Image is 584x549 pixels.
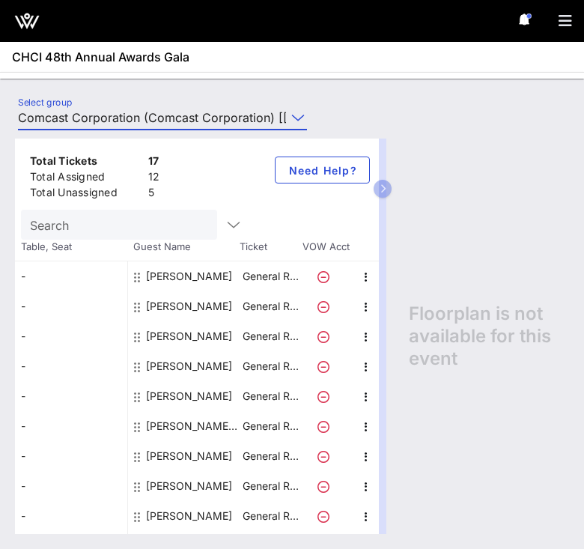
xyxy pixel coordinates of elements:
[240,351,300,381] p: General R…
[18,97,72,108] label: Select group
[15,411,127,441] div: -
[15,291,127,321] div: -
[15,441,127,471] div: -
[409,303,569,370] span: Floorplan is not available for this event
[148,154,160,172] div: 17
[240,321,300,351] p: General R…
[240,261,300,291] p: General R…
[146,441,232,471] div: Julie Inlow Munoz
[240,240,299,255] span: Ticket
[12,48,189,66] span: CHCI 48th Annual Awards Gala
[148,185,160,204] div: 5
[240,471,300,501] p: General R…
[127,240,240,255] span: Guest Name
[146,501,232,531] div: Lance West
[15,240,127,255] span: Table, Seat
[240,381,300,411] p: General R…
[15,261,127,291] div: -
[240,411,300,441] p: General R…
[240,441,300,471] p: General R…
[148,169,160,188] div: 12
[146,351,232,381] div: Jackie Puente
[15,321,127,351] div: -
[146,381,232,411] div: Javier Vega
[15,501,127,531] div: -
[275,157,370,183] button: Need Help?
[240,501,300,531] p: General R…
[146,471,232,501] div: Julissa Marenco
[15,381,127,411] div: -
[299,240,352,255] span: VOW Acct
[15,351,127,381] div: -
[30,185,142,204] div: Total Unassigned
[146,291,232,321] div: Claudia Colomo
[30,154,142,172] div: Total Tickets
[288,164,357,177] span: Need Help?
[240,291,300,321] p: General R…
[146,261,232,291] div: Christina Londono
[146,411,240,441] div: Juan Otero
[30,169,142,188] div: Total Assigned
[15,471,127,501] div: -
[146,321,232,351] div: Daniela Barrera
